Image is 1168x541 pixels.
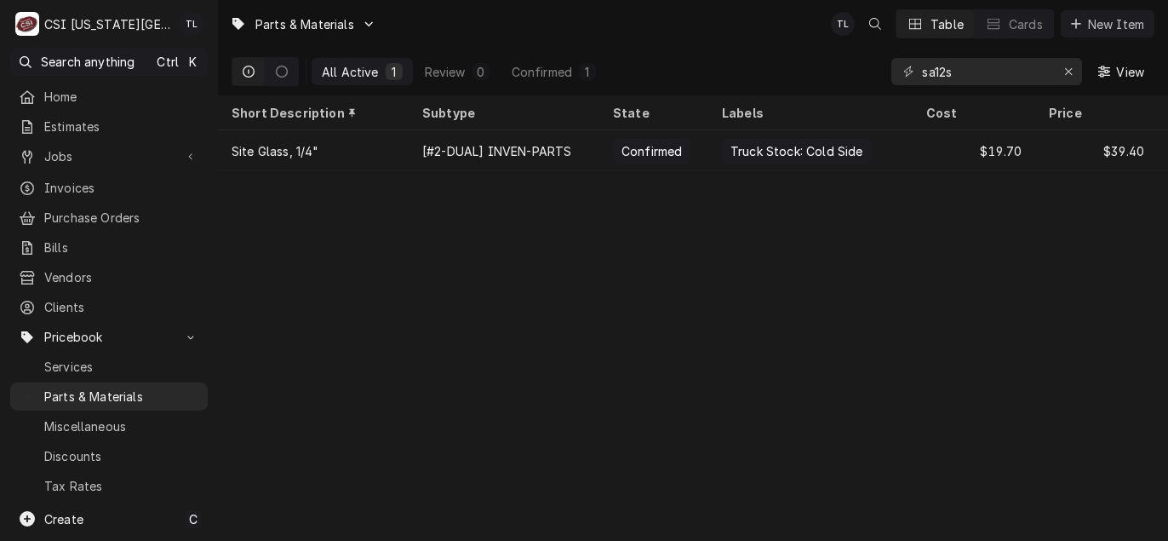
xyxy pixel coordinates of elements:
[44,358,199,376] span: Services
[10,323,208,351] a: Go to Pricebook
[425,63,466,81] div: Review
[862,10,889,37] button: Open search
[922,58,1050,85] input: Keyword search
[189,510,198,528] span: C
[10,48,208,76] button: Search anythingCtrlK
[44,388,199,406] span: Parts & Materials
[831,12,855,36] div: Torey Lopez's Avatar
[1009,15,1043,33] div: Cards
[157,53,179,71] span: Ctrl
[15,12,39,36] div: C
[10,112,208,141] a: Estimates
[322,63,379,81] div: All Active
[10,383,208,411] a: Parts & Materials
[44,179,199,197] span: Invoices
[44,417,199,435] span: Miscellaneous
[223,10,383,38] a: Go to Parts & Materials
[926,104,1018,122] div: Cost
[10,174,208,202] a: Invoices
[1061,10,1154,37] button: New Item
[232,104,392,122] div: Short Description
[44,118,199,135] span: Estimates
[10,293,208,321] a: Clients
[1035,130,1158,171] div: $39.40
[620,142,684,160] div: Confirmed
[44,239,199,256] span: Bills
[1113,63,1148,81] span: View
[10,83,208,111] a: Home
[44,298,199,316] span: Clients
[831,12,855,36] div: TL
[476,63,486,81] div: 0
[10,442,208,470] a: Discounts
[44,328,174,346] span: Pricebook
[512,63,572,81] div: Confirmed
[1085,15,1148,33] span: New Item
[44,88,199,106] span: Home
[10,412,208,440] a: Miscellaneous
[10,472,208,500] a: Tax Rates
[10,142,208,170] a: Go to Jobs
[422,142,571,160] div: [#2-DUAL] INVEN-PARTS
[41,53,135,71] span: Search anything
[44,209,199,227] span: Purchase Orders
[44,147,174,165] span: Jobs
[10,204,208,232] a: Purchase Orders
[44,477,199,495] span: Tax Rates
[189,53,197,71] span: K
[913,130,1035,171] div: $19.70
[232,142,319,160] div: Site Glass, 1/4"
[255,15,354,33] span: Parts & Materials
[422,104,582,122] div: Subtype
[389,63,399,81] div: 1
[722,104,899,122] div: Labels
[44,447,199,465] span: Discounts
[180,12,203,36] div: Torey Lopez's Avatar
[1055,58,1082,85] button: Erase input
[1049,104,1141,122] div: Price
[10,233,208,262] a: Bills
[44,15,170,33] div: CSI [US_STATE][GEOGRAPHIC_DATA]
[180,12,203,36] div: TL
[1089,58,1154,85] button: View
[10,353,208,381] a: Services
[729,142,865,160] div: Truck Stock: Cold Side
[44,512,83,527] span: Create
[10,263,208,291] a: Vendors
[613,104,691,122] div: State
[582,63,593,81] div: 1
[15,12,39,36] div: CSI Kansas City's Avatar
[44,268,199,286] span: Vendors
[930,15,964,33] div: Table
